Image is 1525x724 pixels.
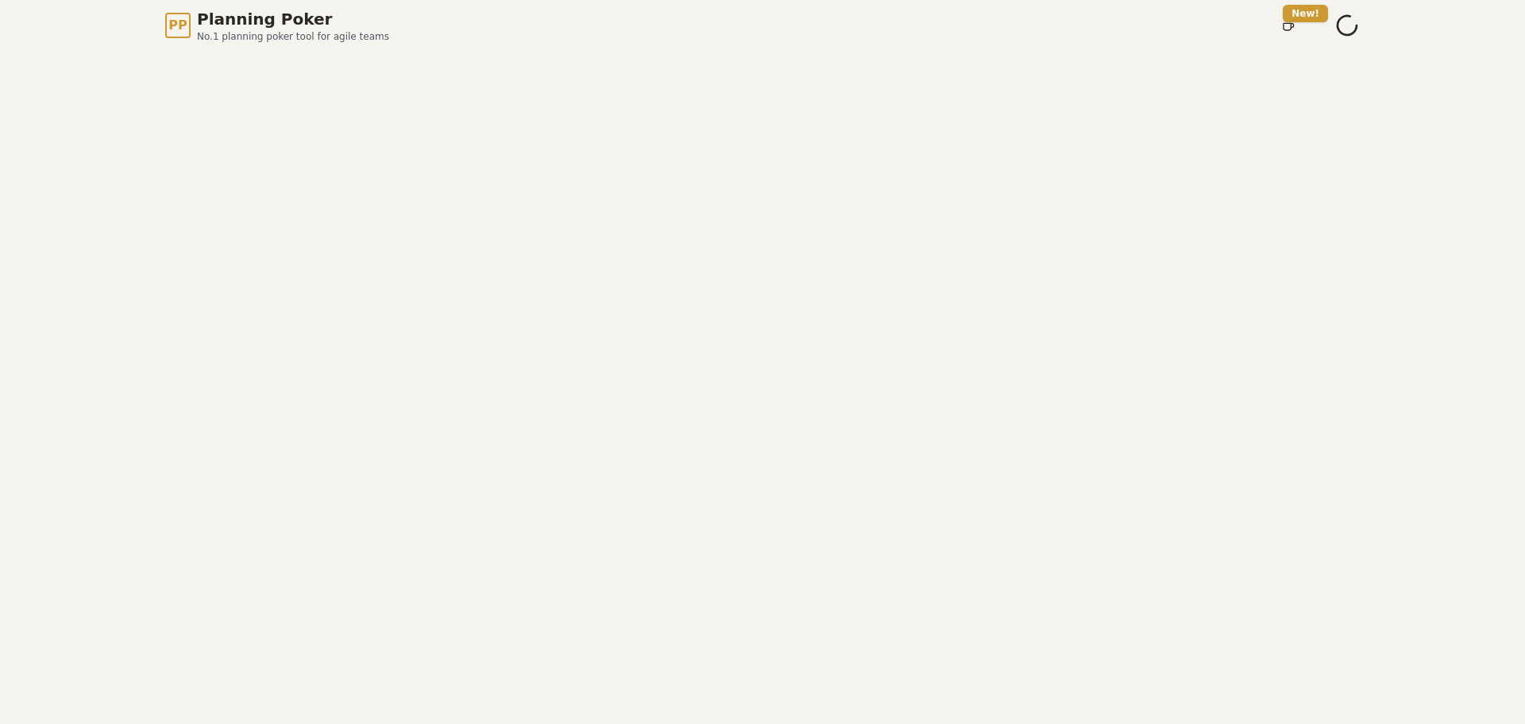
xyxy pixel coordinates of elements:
[168,16,187,35] span: PP
[197,30,389,43] span: No.1 planning poker tool for agile teams
[197,8,389,30] span: Planning Poker
[165,8,389,43] a: PPPlanning PokerNo.1 planning poker tool for agile teams
[1283,5,1328,22] div: New!
[1274,11,1303,40] button: New!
